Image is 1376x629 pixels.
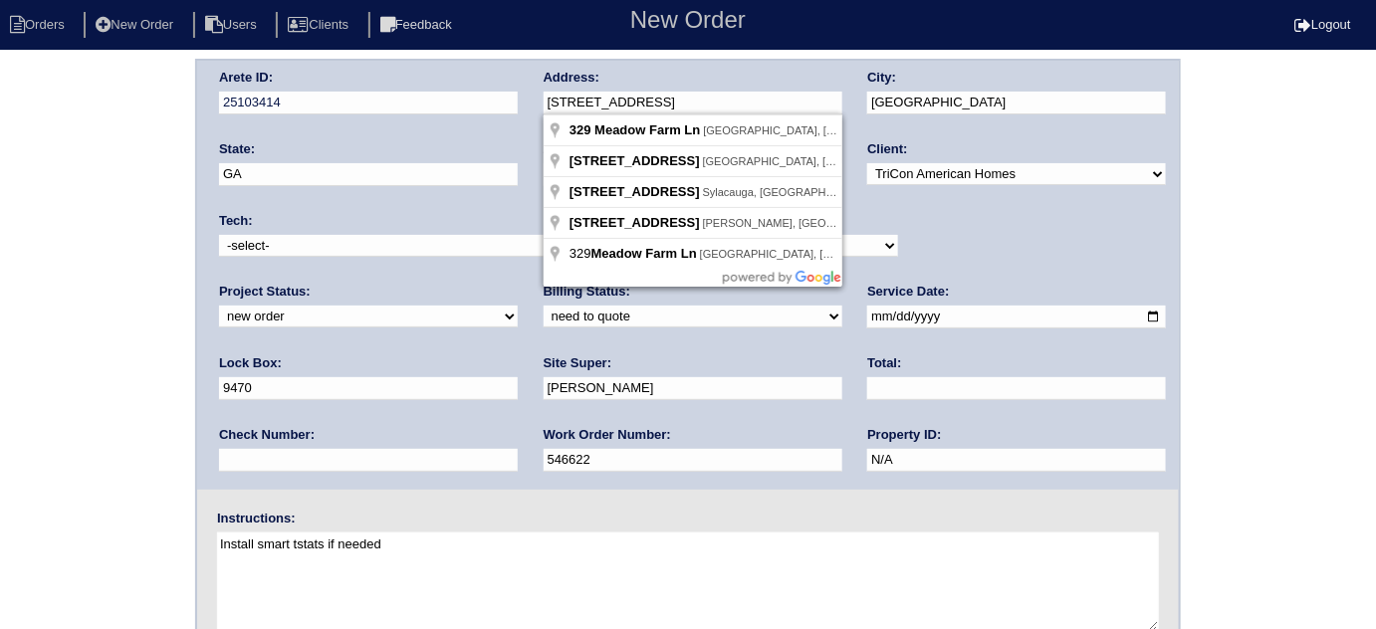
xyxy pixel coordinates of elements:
[570,215,700,230] span: [STREET_ADDRESS]
[544,69,599,87] label: Address:
[219,354,282,372] label: Lock Box:
[570,153,700,168] span: [STREET_ADDRESS]
[867,354,901,372] label: Total:
[1294,17,1351,32] a: Logout
[544,92,842,114] input: Enter a location
[591,246,697,261] span: Meadow Farm Ln
[219,140,255,158] label: State:
[84,12,189,39] li: New Order
[193,17,273,32] a: Users
[368,12,468,39] li: Feedback
[219,69,273,87] label: Arete ID:
[217,510,296,527] label: Instructions:
[544,426,671,444] label: Work Order Number:
[84,17,189,32] a: New Order
[219,212,253,230] label: Tech:
[594,122,700,137] span: Meadow Farm Ln
[193,12,273,39] li: Users
[544,354,612,372] label: Site Super:
[703,217,1033,229] span: [PERSON_NAME], [GEOGRAPHIC_DATA], [GEOGRAPHIC_DATA]
[276,12,364,39] li: Clients
[703,186,995,198] span: Sylacauga, [GEOGRAPHIC_DATA], [GEOGRAPHIC_DATA]
[570,246,700,261] span: 329
[570,122,591,137] span: 329
[570,184,700,199] span: [STREET_ADDRESS]
[219,426,315,444] label: Check Number:
[219,283,311,301] label: Project Status:
[704,124,1058,136] span: [GEOGRAPHIC_DATA], [GEOGRAPHIC_DATA], [GEOGRAPHIC_DATA]
[700,248,1054,260] span: [GEOGRAPHIC_DATA], [GEOGRAPHIC_DATA], [GEOGRAPHIC_DATA]
[703,155,1057,167] span: [GEOGRAPHIC_DATA], [GEOGRAPHIC_DATA], [GEOGRAPHIC_DATA]
[544,283,630,301] label: Billing Status:
[867,69,896,87] label: City:
[276,17,364,32] a: Clients
[867,426,941,444] label: Property ID:
[867,140,907,158] label: Client:
[867,283,949,301] label: Service Date:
